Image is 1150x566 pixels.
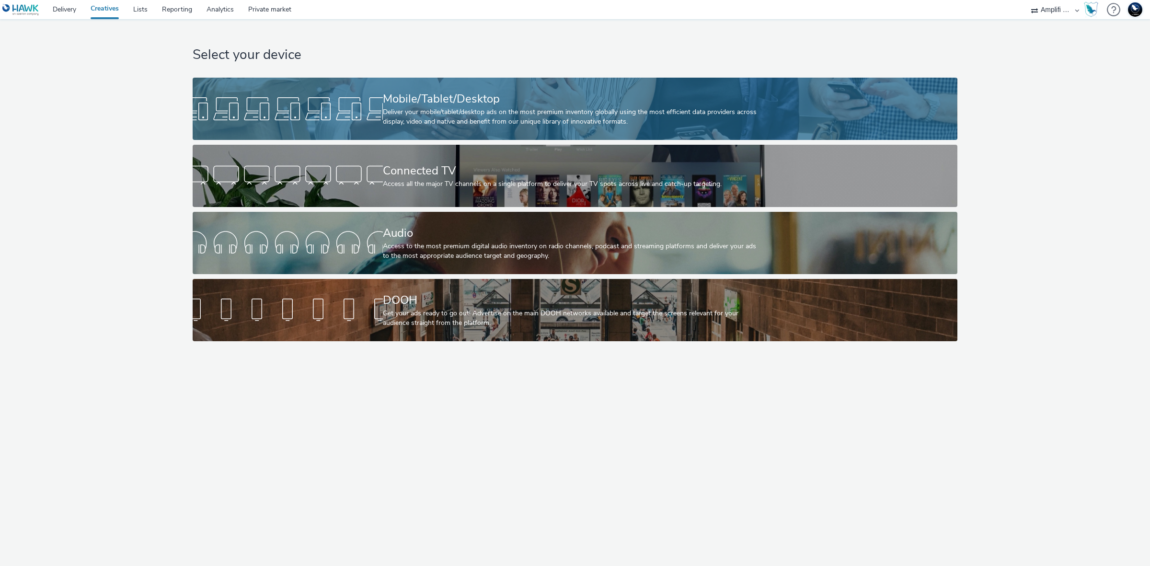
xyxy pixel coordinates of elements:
[383,91,763,107] div: Mobile/Tablet/Desktop
[383,107,763,127] div: Deliver your mobile/tablet/desktop ads on the most premium inventory globally using the most effi...
[193,78,957,140] a: Mobile/Tablet/DesktopDeliver your mobile/tablet/desktop ads on the most premium inventory globall...
[383,179,763,189] div: Access all the major TV channels on a single platform to deliver your TV spots across live and ca...
[1084,2,1098,17] img: Hawk Academy
[193,279,957,341] a: DOOHGet your ads ready to go out! Advertise on the main DOOH networks available and target the sc...
[383,242,763,261] div: Access to the most premium digital audio inventory on radio channels, podcast and streaming platf...
[2,4,39,16] img: undefined Logo
[1128,2,1142,17] img: Support Hawk
[383,162,763,179] div: Connected TV
[193,145,957,207] a: Connected TVAccess all the major TV channels on a single platform to deliver your TV spots across...
[193,212,957,274] a: AudioAccess to the most premium digital audio inventory on radio channels, podcast and streaming ...
[1084,2,1102,17] a: Hawk Academy
[383,225,763,242] div: Audio
[383,309,763,328] div: Get your ads ready to go out! Advertise on the main DOOH networks available and target the screen...
[383,292,763,309] div: DOOH
[193,46,957,64] h1: Select your device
